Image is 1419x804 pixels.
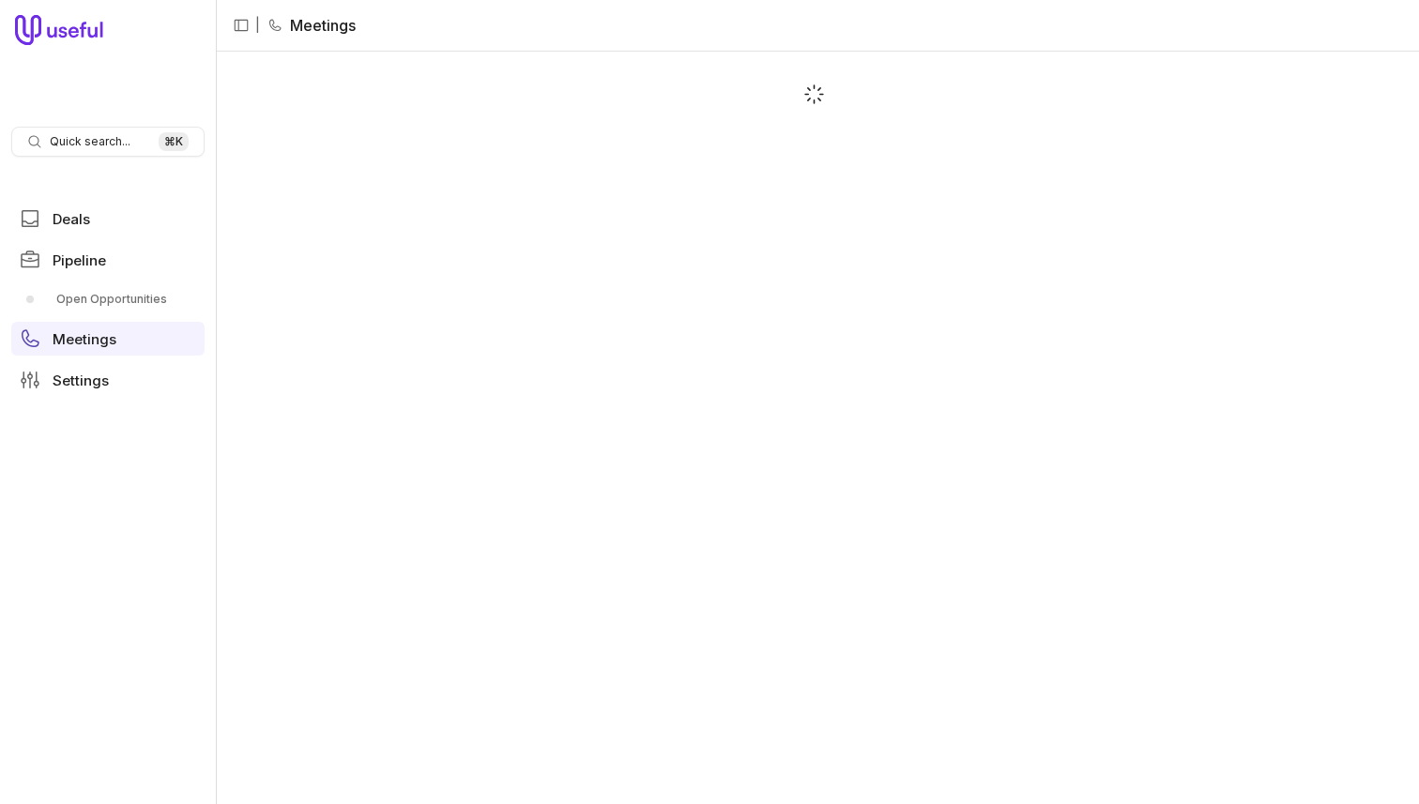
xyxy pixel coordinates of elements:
kbd: ⌘ K [159,132,189,151]
span: Settings [53,373,109,387]
a: Settings [11,363,205,397]
span: Pipeline [53,253,106,267]
span: | [255,14,260,37]
a: Pipeline [11,243,205,277]
li: Meetings [267,14,356,37]
a: Meetings [11,322,205,356]
div: Pipeline submenu [11,284,205,314]
a: Open Opportunities [11,284,205,314]
span: Quick search... [50,134,130,149]
button: Collapse sidebar [227,11,255,39]
span: Deals [53,212,90,226]
span: Meetings [53,332,116,346]
a: Deals [11,202,205,235]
